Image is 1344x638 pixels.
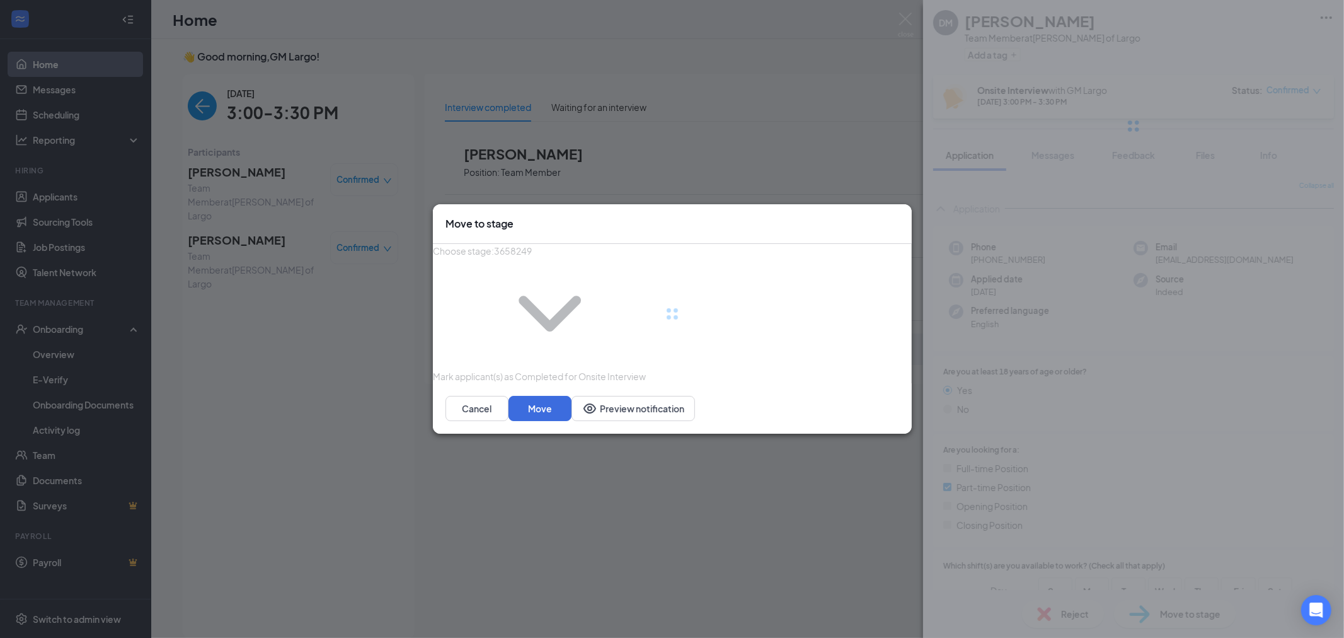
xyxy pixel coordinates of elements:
[445,217,514,231] h3: Move to stage
[571,396,695,421] button: Preview notificationEye
[582,401,597,416] svg: Eye
[445,396,508,421] button: Cancel
[508,396,571,421] button: Move
[1301,595,1331,625] div: Open Intercom Messenger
